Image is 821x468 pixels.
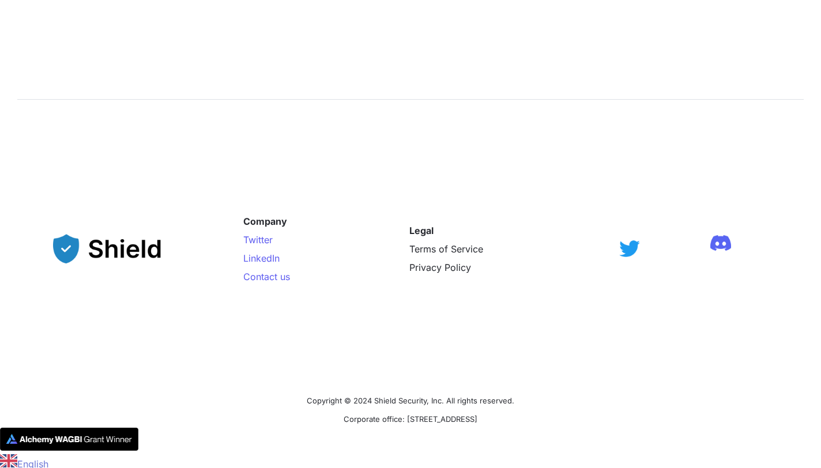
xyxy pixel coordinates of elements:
a: Privacy Policy [409,262,471,273]
strong: Company [243,216,287,227]
span: Corporate office: [STREET_ADDRESS] [344,414,477,424]
a: Contact us [243,271,290,282]
a: LinkedIn [243,252,280,264]
a: Twitter [243,234,273,246]
a: Terms of Service [409,243,483,255]
strong: Legal [409,225,434,236]
span: Copyright © 2024 Shield Security, Inc. All rights reserved. [307,396,514,405]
